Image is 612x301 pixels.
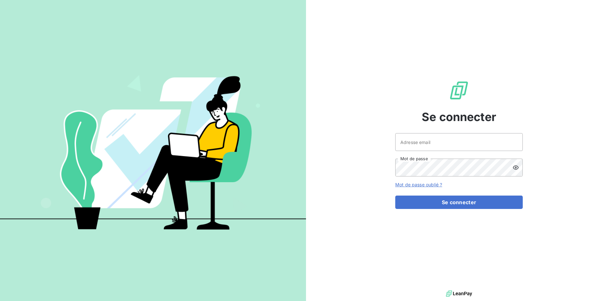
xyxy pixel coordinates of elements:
[395,196,523,209] button: Se connecter
[446,289,472,298] img: logo
[422,108,496,125] span: Se connecter
[395,133,523,151] input: placeholder
[395,182,442,187] a: Mot de passe oublié ?
[449,80,469,101] img: Logo LeanPay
